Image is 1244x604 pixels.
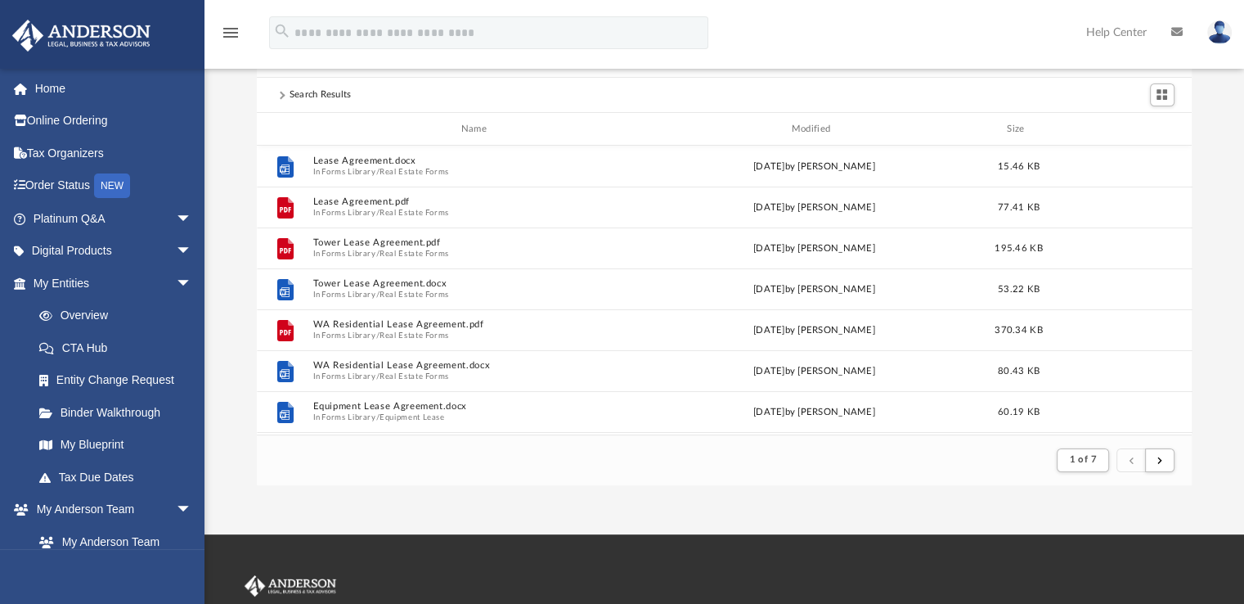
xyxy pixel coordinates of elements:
[997,203,1039,212] span: 77.41 KB
[649,160,979,174] div: [DATE] by [PERSON_NAME]
[11,169,217,203] a: Order StatusNEW
[221,23,240,43] i: menu
[995,326,1042,335] span: 370.34 KB
[273,22,291,40] i: search
[649,405,979,420] div: [DATE] by [PERSON_NAME]
[379,372,449,382] button: Real Estate Forms
[312,320,642,331] button: WA Residential Lease Agreement.pdf
[649,323,979,338] div: [DATE] by [PERSON_NAME]
[379,249,449,259] button: Real Estate Forms
[312,372,642,382] span: In
[375,412,379,423] span: /
[11,202,217,235] a: Platinum Q&Aarrow_drop_down
[321,331,375,341] button: Forms Library
[1150,83,1174,106] button: Switch to Grid View
[11,72,217,105] a: Home
[312,208,642,219] span: In
[997,408,1039,417] span: 60.19 KB
[997,285,1039,294] span: 53.22 KB
[221,31,240,43] a: menu
[23,525,200,558] a: My Anderson Team
[11,494,209,526] a: My Anderson Teamarrow_drop_down
[375,167,379,178] span: /
[176,494,209,527] span: arrow_drop_down
[649,122,978,137] div: Modified
[290,88,352,102] div: Search Results
[312,361,642,372] button: WA Residential Lease Agreement.docx
[1058,122,1173,137] div: id
[649,282,979,297] div: [DATE] by [PERSON_NAME]
[312,279,642,290] button: Tower Lease Agreement.docx
[375,331,379,341] span: /
[375,208,379,219] span: /
[312,290,642,300] span: In
[379,331,449,341] button: Real Estate Forms
[312,249,642,259] span: In
[23,300,217,332] a: Overview
[7,20,155,52] img: Anderson Advisors Platinum Portal
[375,372,379,382] span: /
[23,331,217,364] a: CTA Hub
[23,429,209,462] a: My Blueprint
[11,235,217,268] a: Digital Productsarrow_drop_down
[263,122,304,137] div: id
[649,364,979,379] div: [DATE] by [PERSON_NAME]
[375,249,379,259] span: /
[176,267,209,300] span: arrow_drop_down
[312,122,641,137] div: Name
[321,208,375,219] button: Forms Library
[321,167,375,178] button: Forms Library
[23,461,217,494] a: Tax Due Dates
[1207,20,1232,44] img: User Pic
[312,197,642,208] button: Lease Agreement.pdf
[94,174,130,198] div: NEW
[176,235,209,268] span: arrow_drop_down
[379,290,449,300] button: Real Estate Forms
[23,396,217,429] a: Binder Walkthrough
[241,575,339,597] img: Anderson Advisors Platinum Portal
[379,412,445,423] button: Equipment Lease
[321,249,375,259] button: Forms Library
[257,146,1192,435] div: grid
[312,331,642,341] span: In
[649,241,979,256] div: [DATE] by [PERSON_NAME]
[375,290,379,300] span: /
[321,412,375,423] button: Forms Library
[312,412,642,423] span: In
[379,208,449,219] button: Real Estate Forms
[321,372,375,382] button: Forms Library
[986,122,1051,137] div: Size
[321,290,375,300] button: Forms Library
[312,238,642,249] button: Tower Lease Agreement.pdf
[997,162,1039,171] span: 15.46 KB
[997,367,1039,376] span: 80.43 KB
[23,364,217,397] a: Entity Change Request
[11,137,217,169] a: Tax Organizers
[379,167,449,178] button: Real Estate Forms
[312,402,642,412] button: Equipment Lease Agreement.docx
[11,267,217,300] a: My Entitiesarrow_drop_down
[176,202,209,236] span: arrow_drop_down
[312,156,642,167] button: Lease Agreement.docx
[1057,448,1108,471] button: 1 of 7
[11,105,217,137] a: Online Ordering
[312,167,642,178] span: In
[995,244,1042,253] span: 195.46 KB
[1069,455,1096,464] span: 1 of 7
[649,201,979,215] div: [DATE] by [PERSON_NAME]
